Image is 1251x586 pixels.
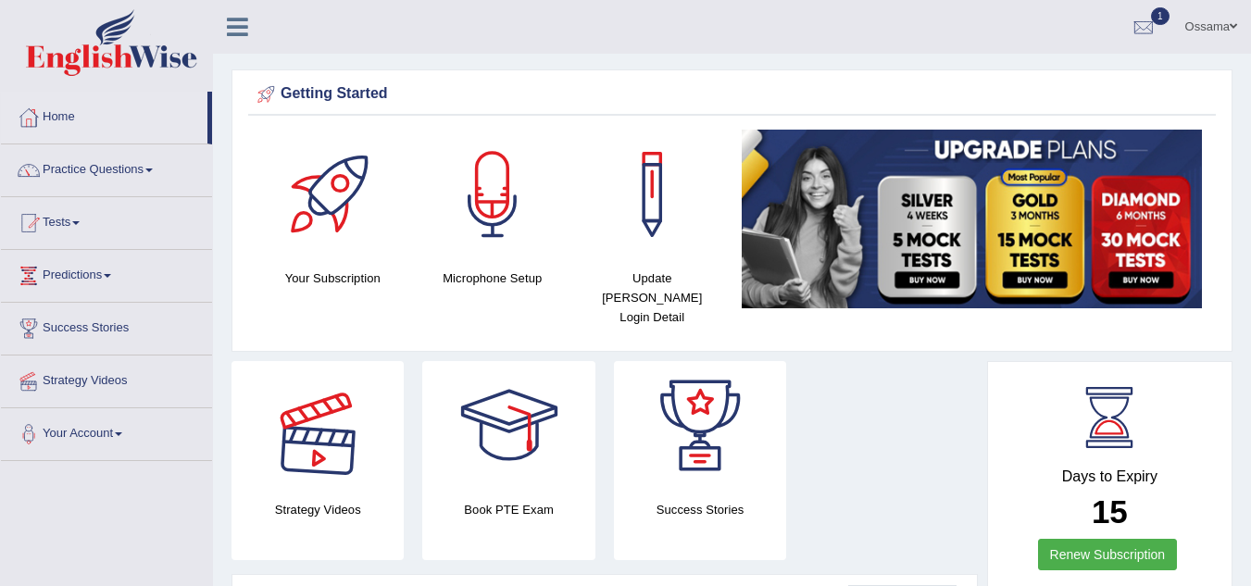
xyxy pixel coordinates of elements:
[422,268,564,288] h4: Microphone Setup
[1,92,207,138] a: Home
[1,355,212,402] a: Strategy Videos
[582,268,723,327] h4: Update [PERSON_NAME] Login Detail
[1,250,212,296] a: Predictions
[1092,493,1128,530] b: 15
[262,268,404,288] h4: Your Subscription
[742,130,1203,308] img: small5.jpg
[1,303,212,349] a: Success Stories
[231,500,404,519] h4: Strategy Videos
[1,408,212,455] a: Your Account
[1151,7,1170,25] span: 1
[1038,539,1178,570] a: Renew Subscription
[614,500,786,519] h4: Success Stories
[253,81,1211,108] div: Getting Started
[422,500,594,519] h4: Book PTE Exam
[1,197,212,243] a: Tests
[1008,468,1211,485] h4: Days to Expiry
[1,144,212,191] a: Practice Questions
